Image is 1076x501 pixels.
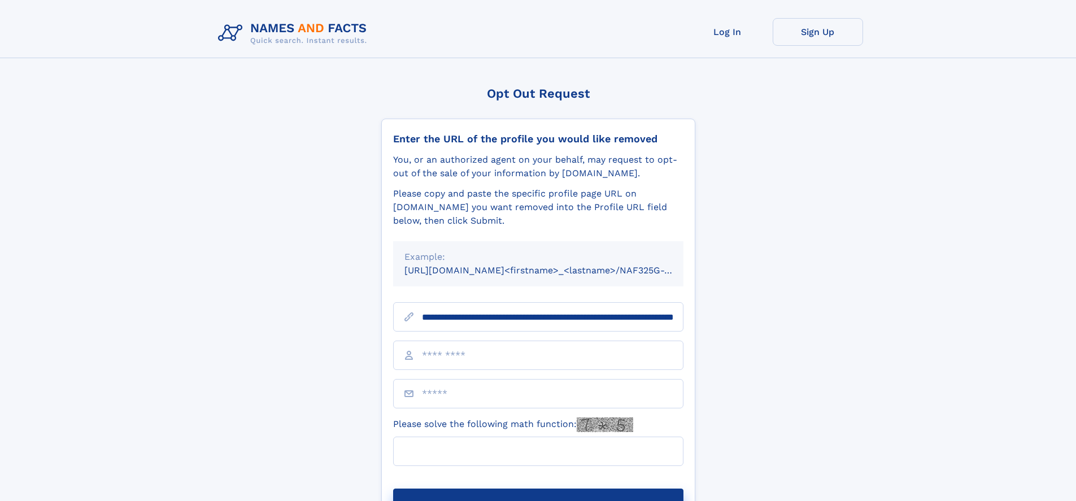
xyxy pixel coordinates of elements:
[381,86,695,101] div: Opt Out Request
[393,187,683,228] div: Please copy and paste the specific profile page URL on [DOMAIN_NAME] you want removed into the Pr...
[393,153,683,180] div: You, or an authorized agent on your behalf, may request to opt-out of the sale of your informatio...
[682,18,773,46] a: Log In
[393,133,683,145] div: Enter the URL of the profile you would like removed
[214,18,376,49] img: Logo Names and Facts
[393,417,633,432] label: Please solve the following math function:
[404,265,705,276] small: [URL][DOMAIN_NAME]<firstname>_<lastname>/NAF325G-xxxxxxxx
[773,18,863,46] a: Sign Up
[404,250,672,264] div: Example:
